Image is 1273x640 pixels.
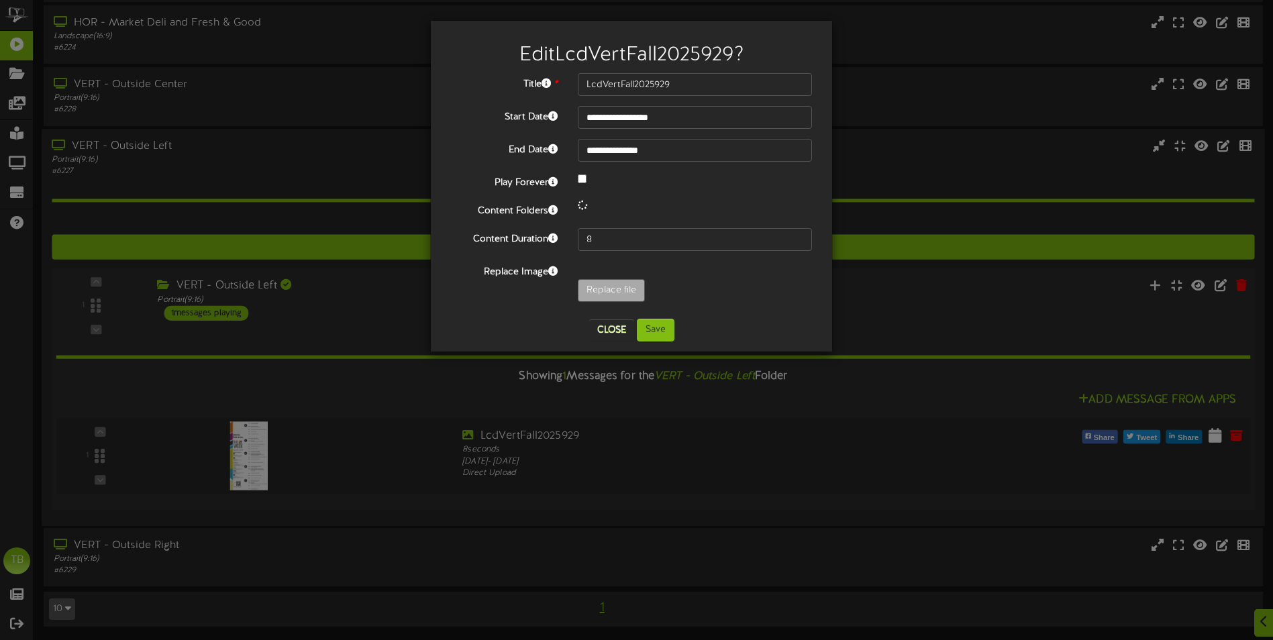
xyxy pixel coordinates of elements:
button: Close [589,319,634,341]
h2: Edit LcdVertFall2025929 ? [451,44,812,66]
input: Title [578,73,812,96]
label: Title [441,73,568,91]
label: Replace Image [441,261,568,279]
label: Content Duration [441,228,568,246]
label: Play Forever [441,172,568,190]
button: Save [637,319,674,341]
label: End Date [441,139,568,157]
label: Content Folders [441,200,568,218]
input: 15 [578,228,812,251]
label: Start Date [441,106,568,124]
